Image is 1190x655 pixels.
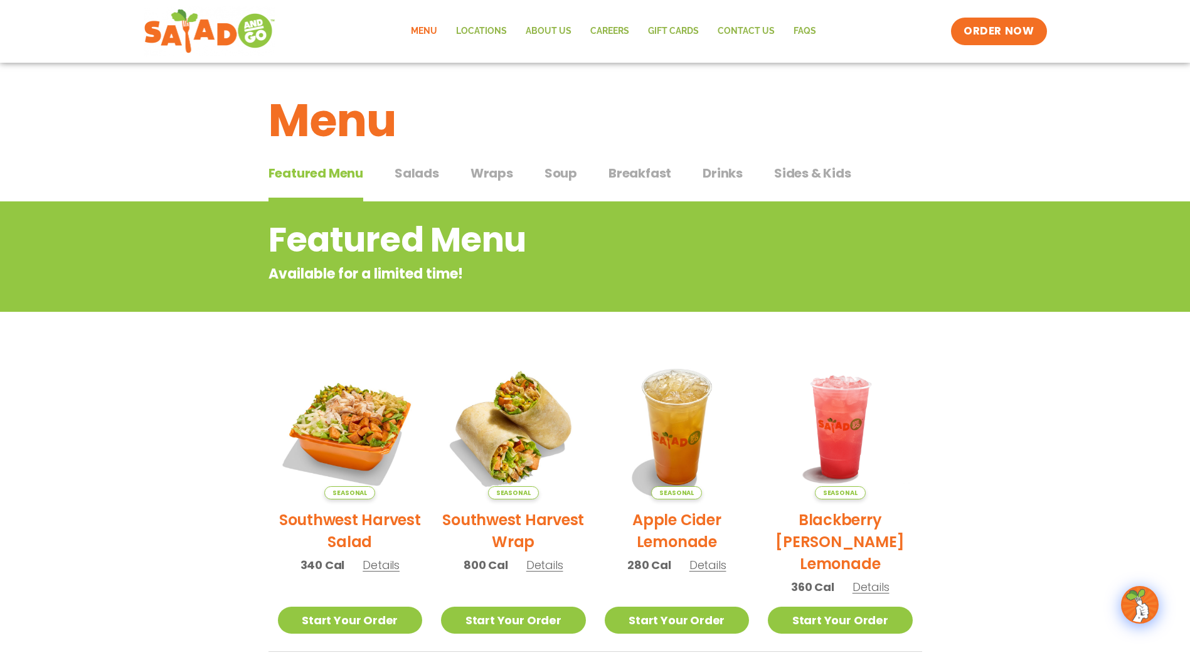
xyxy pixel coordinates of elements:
a: Menu [401,17,447,46]
p: Available for a limited time! [268,264,821,284]
nav: Menu [401,17,826,46]
div: Tabbed content [268,159,922,202]
span: Salads [395,164,439,183]
h1: Menu [268,87,922,154]
span: Featured Menu [268,164,363,183]
img: Product photo for Southwest Harvest Salad [278,354,423,499]
a: Start Your Order [278,607,423,634]
span: Seasonal [651,486,702,499]
a: FAQs [784,17,826,46]
span: Seasonal [488,486,539,499]
img: Product photo for Southwest Harvest Wrap [441,354,586,499]
a: Careers [581,17,639,46]
a: About Us [516,17,581,46]
img: Product photo for Blackberry Bramble Lemonade [768,354,913,499]
span: 800 Cal [464,556,508,573]
a: Start Your Order [605,607,750,634]
h2: Apple Cider Lemonade [605,509,750,553]
h2: Southwest Harvest Wrap [441,509,586,553]
img: wpChatIcon [1122,587,1157,622]
span: Sides & Kids [774,164,851,183]
span: Breakfast [608,164,671,183]
h2: Southwest Harvest Salad [278,509,423,553]
span: Wraps [470,164,513,183]
span: 340 Cal [300,556,345,573]
a: Contact Us [708,17,784,46]
a: Start Your Order [768,607,913,634]
span: Details [363,557,400,573]
a: Start Your Order [441,607,586,634]
a: ORDER NOW [951,18,1046,45]
span: Details [526,557,563,573]
span: 360 Cal [791,578,834,595]
span: Seasonal [324,486,375,499]
h2: Featured Menu [268,215,821,265]
a: Locations [447,17,516,46]
h2: Blackberry [PERSON_NAME] Lemonade [768,509,913,575]
span: Details [853,579,890,595]
a: GIFT CARDS [639,17,708,46]
span: Seasonal [815,486,866,499]
span: Soup [545,164,577,183]
img: new-SAG-logo-768×292 [144,6,276,56]
span: Drinks [703,164,743,183]
img: Product photo for Apple Cider Lemonade [605,354,750,499]
span: 280 Cal [627,556,671,573]
span: Details [689,557,726,573]
span: ORDER NOW [964,24,1034,39]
